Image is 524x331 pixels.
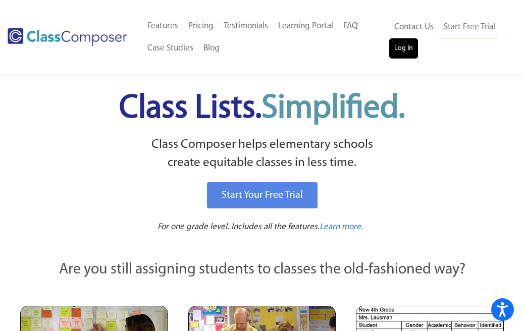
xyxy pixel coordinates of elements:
a: Learning Portal [273,15,338,37]
a: Pricing [183,15,219,37]
a: Testimonials [219,15,273,37]
p: Class Composer helps elementary schools create equitable classes in less time. [10,136,514,173]
p: Are you still assigning students to classes the old-fashioned way? [20,259,504,281]
span: Start Your Free Trial [222,190,303,200]
a: Case Studies [142,37,198,60]
nav: Header Menu [142,15,389,60]
a: Start Free Trial [439,16,500,39]
span: Class Lists. [119,92,405,125]
a: Features [142,15,183,37]
a: Log In [389,38,418,59]
a: Start Your Free Trial [207,182,318,208]
a: FAQ [338,15,363,37]
span: Learn more. [320,223,363,231]
span: Simplified. [261,92,405,125]
a: Contact Us [389,16,439,38]
nav: Header Menu [389,16,509,59]
a: Learn more. [320,221,363,234]
a: Blog [198,37,225,60]
span: For one grade level. Includes all the features. [158,223,320,231]
img: Class Composer [8,28,127,46]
